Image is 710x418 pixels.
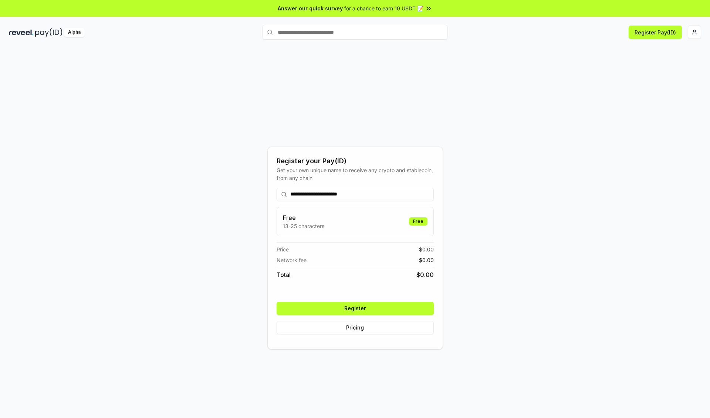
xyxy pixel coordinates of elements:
[277,270,291,279] span: Total
[277,245,289,253] span: Price
[419,245,434,253] span: $ 0.00
[416,270,434,279] span: $ 0.00
[277,166,434,182] div: Get your own unique name to receive any crypto and stablecoin, from any chain
[35,28,62,37] img: pay_id
[283,222,324,230] p: 13-25 characters
[283,213,324,222] h3: Free
[629,26,682,39] button: Register Pay(ID)
[419,256,434,264] span: $ 0.00
[277,321,434,334] button: Pricing
[277,302,434,315] button: Register
[277,156,434,166] div: Register your Pay(ID)
[344,4,423,12] span: for a chance to earn 10 USDT 📝
[64,28,85,37] div: Alpha
[409,217,427,225] div: Free
[277,256,307,264] span: Network fee
[9,28,34,37] img: reveel_dark
[278,4,343,12] span: Answer our quick survey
